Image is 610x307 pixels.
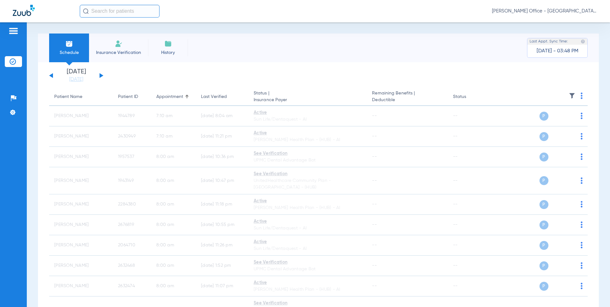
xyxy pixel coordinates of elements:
[539,176,548,185] span: P
[372,134,377,139] span: --
[118,178,134,183] span: 1943149
[151,167,196,194] td: 8:00 AM
[372,97,443,103] span: Deductible
[254,157,362,164] div: UPMC Dental Advantage Bot
[581,201,583,207] img: group-dot-blue.svg
[196,126,249,147] td: [DATE] 11:21 PM
[49,276,113,296] td: [PERSON_NAME]
[448,126,491,147] td: --
[530,38,568,45] span: Last Appt. Sync Time:
[196,276,249,296] td: [DATE] 11:07 PM
[118,94,138,100] div: Patient ID
[118,202,136,206] span: 2284380
[448,167,491,194] td: --
[372,284,377,288] span: --
[65,40,73,48] img: Schedule
[372,178,377,183] span: --
[49,235,113,256] td: [PERSON_NAME]
[254,286,362,293] div: [PERSON_NAME] Health Plan - (HUB) - AI
[448,215,491,235] td: --
[196,194,249,215] td: [DATE] 11:18 PM
[254,225,362,232] div: Sun Life/Dentaquest - AI
[448,106,491,126] td: --
[448,88,491,106] th: Status
[151,235,196,256] td: 8:00 AM
[539,261,548,270] span: P
[151,256,196,276] td: 8:00 AM
[581,39,585,44] img: last sync help info
[254,137,362,143] div: [PERSON_NAME] Health Plan - (HUB) - AI
[196,235,249,256] td: [DATE] 11:26 PM
[539,132,548,141] span: P
[448,256,491,276] td: --
[201,94,243,100] div: Last Verified
[254,198,362,205] div: Active
[153,49,183,56] span: History
[537,48,578,54] span: [DATE] - 03:48 PM
[118,243,135,247] span: 2064710
[156,94,183,100] div: Appointment
[254,130,362,137] div: Active
[539,282,548,291] span: P
[254,177,362,191] div: UnitedHealthcare Community Plan - [GEOGRAPHIC_DATA] - (HUB)
[196,215,249,235] td: [DATE] 10:55 PM
[54,94,82,100] div: Patient Name
[578,276,610,307] iframe: Chat Widget
[539,153,548,161] span: P
[581,221,583,228] img: group-dot-blue.svg
[581,177,583,184] img: group-dot-blue.svg
[254,97,362,103] span: Insurance Payer
[13,5,35,16] img: Zuub Logo
[372,114,377,118] span: --
[151,126,196,147] td: 7:10 AM
[118,154,134,159] span: 1957537
[151,215,196,235] td: 8:00 AM
[581,262,583,269] img: group-dot-blue.svg
[569,93,575,99] img: filter.svg
[118,263,135,268] span: 2632468
[115,40,123,48] img: Manual Insurance Verification
[196,106,249,126] td: [DATE] 8:04 AM
[581,133,583,139] img: group-dot-blue.svg
[254,171,362,177] div: See Verification
[49,167,113,194] td: [PERSON_NAME]
[448,194,491,215] td: --
[254,218,362,225] div: Active
[57,69,95,83] li: [DATE]
[201,94,227,100] div: Last Verified
[196,167,249,194] td: [DATE] 10:47 PM
[156,94,191,100] div: Appointment
[196,147,249,167] td: [DATE] 10:36 PM
[118,134,136,139] span: 2430949
[448,235,491,256] td: --
[367,88,448,106] th: Remaining Benefits |
[80,5,160,18] input: Search for patients
[539,200,548,209] span: P
[539,112,548,121] span: P
[448,147,491,167] td: --
[581,113,583,119] img: group-dot-blue.svg
[254,150,362,157] div: See Verification
[164,40,172,48] img: History
[118,284,135,288] span: 2632474
[118,222,134,227] span: 2676819
[254,259,362,266] div: See Verification
[254,239,362,245] div: Active
[196,256,249,276] td: [DATE] 1:52 PM
[49,126,113,147] td: [PERSON_NAME]
[372,202,377,206] span: --
[94,49,143,56] span: Insurance Verification
[151,147,196,167] td: 8:00 AM
[151,106,196,126] td: 7:10 AM
[539,241,548,250] span: P
[254,280,362,286] div: Active
[118,114,135,118] span: 1944789
[249,88,367,106] th: Status |
[448,276,491,296] td: --
[83,8,89,14] img: Search Icon
[49,215,113,235] td: [PERSON_NAME]
[254,205,362,211] div: [PERSON_NAME] Health Plan - (HUB) - AI
[539,221,548,229] span: P
[581,153,583,160] img: group-dot-blue.svg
